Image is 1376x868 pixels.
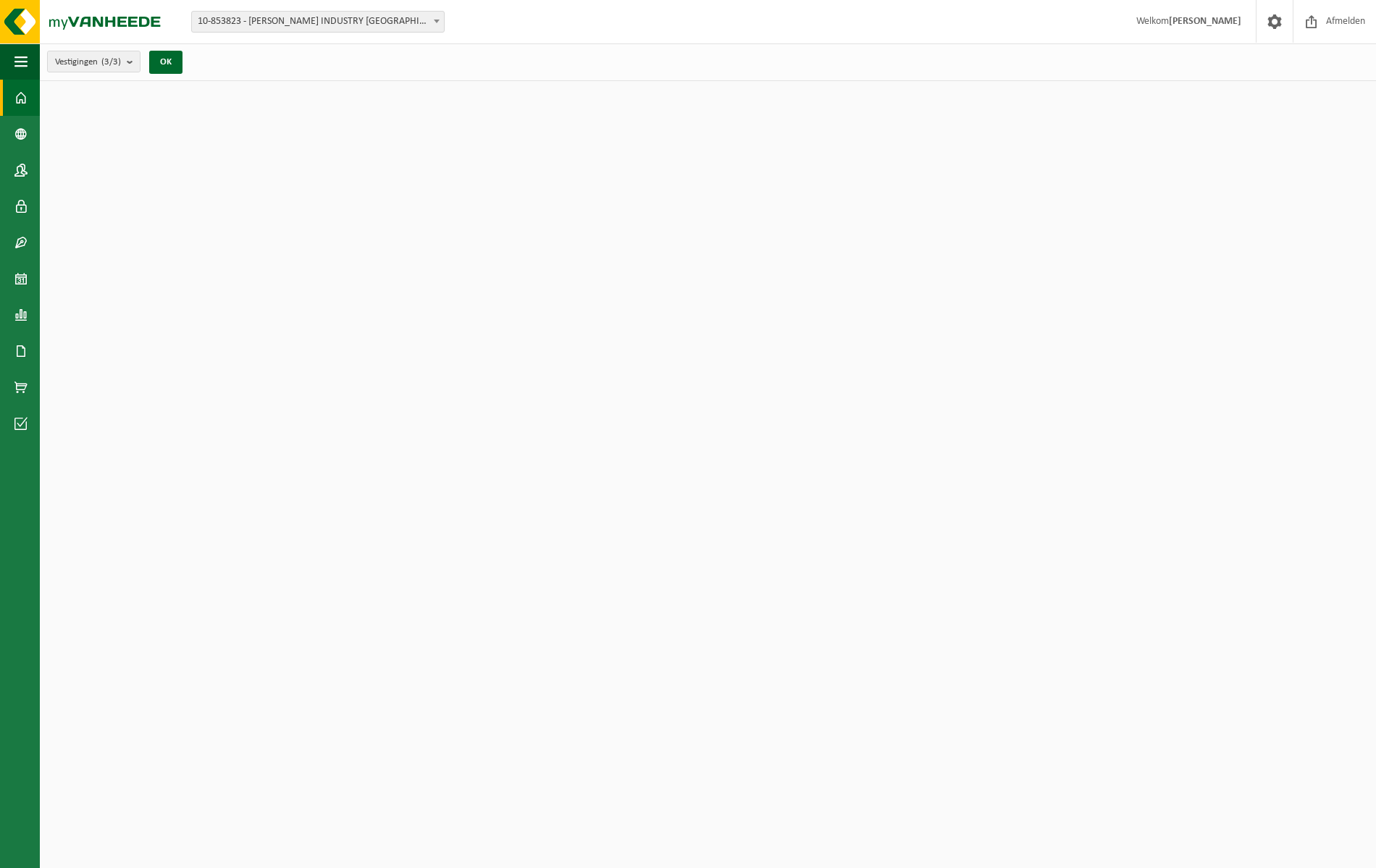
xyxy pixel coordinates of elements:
span: 10-853823 - DE KEYSER RUDY WOOD INDUSTRY NV - ANTWERPEN [191,11,445,33]
span: Vestigingen [55,51,121,73]
count: (3/3) [101,57,121,67]
strong: [PERSON_NAME] [1169,16,1241,27]
span: 10-853823 - DE KEYSER RUDY WOOD INDUSTRY NV - ANTWERPEN [192,12,444,32]
button: OK [149,51,183,74]
button: Vestigingen(3/3) [47,51,140,72]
